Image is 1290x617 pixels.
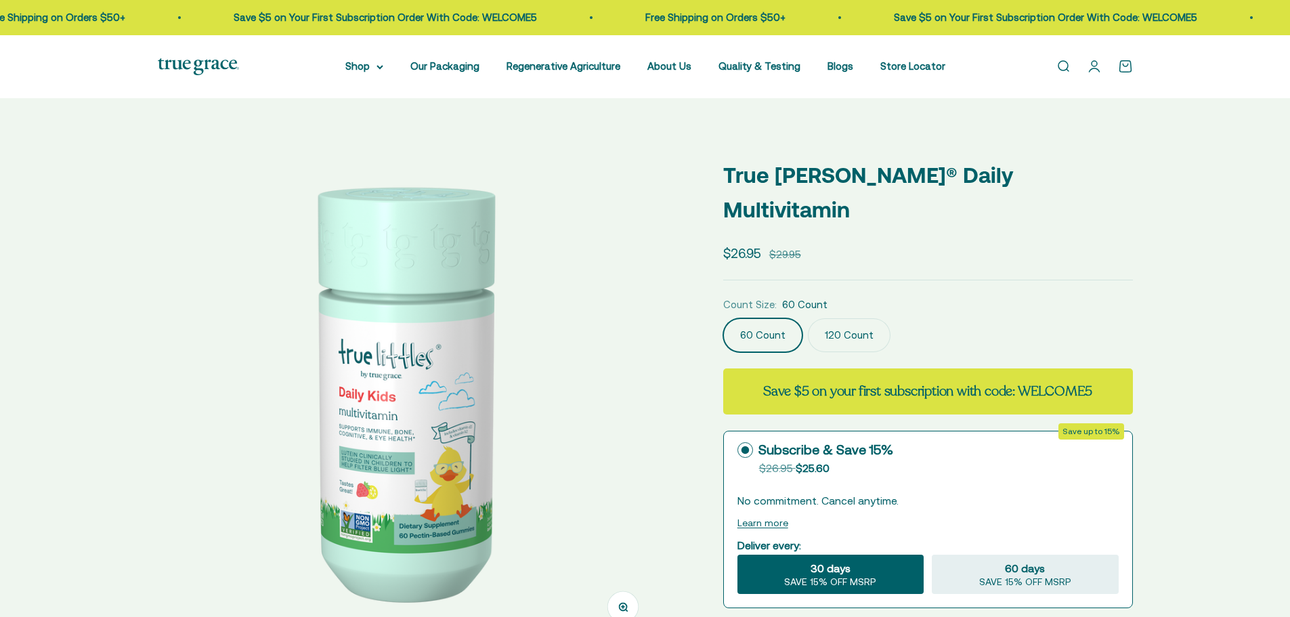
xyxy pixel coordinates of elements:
[645,12,786,23] a: Free Shipping on Orders $50+
[718,60,800,72] a: Quality & Testing
[723,158,1133,227] p: True [PERSON_NAME]® Daily Multivitamin
[894,9,1197,26] p: Save $5 on Your First Subscription Order With Code: WELCOME5
[763,382,1092,400] strong: Save $5 on your first subscription with code: WELCOME5
[345,58,383,75] summary: Shop
[782,297,827,313] span: 60 Count
[410,60,479,72] a: Our Packaging
[723,243,761,263] sale-price: $26.95
[769,247,801,263] compare-at-price: $29.95
[647,60,691,72] a: About Us
[827,60,853,72] a: Blogs
[507,60,620,72] a: Regenerative Agriculture
[723,297,777,313] legend: Count Size:
[880,60,945,72] a: Store Locator
[234,9,537,26] p: Save $5 on Your First Subscription Order With Code: WELCOME5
